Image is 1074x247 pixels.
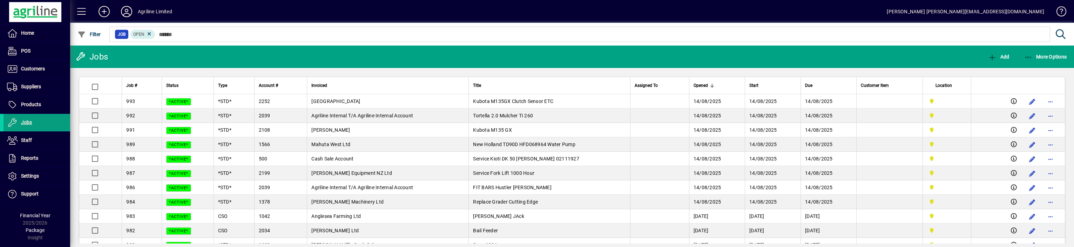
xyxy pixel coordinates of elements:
[473,142,575,147] span: New Holland TD90D HFD068964 Water Pump
[4,60,70,78] a: Customers
[259,185,270,190] span: 2039
[745,180,801,195] td: 14/08/2025
[745,94,801,109] td: 14/08/2025
[4,132,70,149] a: Staff
[218,82,227,89] span: Type
[311,113,413,118] span: Agriline Internal T/A Agriline Internal Account
[118,31,126,38] span: Job
[635,82,685,89] div: Assigned To
[935,82,952,89] span: Location
[927,140,962,148] span: Dargaville
[745,152,801,166] td: 14/08/2025
[1051,1,1065,24] a: Knowledge Base
[689,224,745,238] td: [DATE]
[1027,211,1038,222] button: Edit
[927,184,962,191] span: Dargaville
[801,209,856,224] td: [DATE]
[311,199,384,205] span: [PERSON_NAME] Machinery Ltd
[801,109,856,123] td: 14/08/2025
[21,48,31,54] span: POS
[21,30,34,36] span: Home
[689,166,745,180] td: 14/08/2025
[259,199,270,205] span: 1378
[745,195,801,209] td: 14/08/2025
[473,170,534,176] span: Service Fork Lift 1000 Hour
[130,30,155,39] mat-chip: Open Status: Open
[311,185,413,190] span: Agriline Internal T/A Agriline Internal Account
[1022,50,1069,63] button: More Options
[1027,139,1038,150] button: Edit
[1045,197,1056,208] button: More options
[126,113,135,118] span: 992
[311,213,361,219] span: Anglesea Farming Ltd
[126,213,135,219] span: 983
[801,152,856,166] td: 14/08/2025
[473,156,579,162] span: Service Kioti DK 50 [PERSON_NAME] 02111927
[76,28,103,41] button: Filter
[745,224,801,238] td: [DATE]
[927,82,967,89] div: Location
[21,155,38,161] span: Reports
[689,109,745,123] td: 14/08/2025
[1045,211,1056,222] button: More options
[689,195,745,209] td: 14/08/2025
[749,82,796,89] div: Start
[689,152,745,166] td: 14/08/2025
[126,82,157,89] div: Job #
[927,126,962,134] span: Dargaville
[1045,168,1056,179] button: More options
[986,50,1011,63] button: Add
[1027,110,1038,122] button: Edit
[21,102,41,107] span: Products
[927,155,962,163] span: Dargaville
[75,51,108,62] div: Jobs
[801,94,856,109] td: 14/08/2025
[218,228,228,233] span: CSO
[77,32,101,37] span: Filter
[133,32,144,37] span: Open
[259,82,278,89] span: Account #
[126,98,135,104] span: 993
[311,82,464,89] div: Invoiced
[473,228,498,233] span: Bail Feeder
[801,166,856,180] td: 14/08/2025
[259,156,268,162] span: 500
[311,142,350,147] span: Mahuta West Ltd
[126,185,135,190] span: 986
[1027,197,1038,208] button: Edit
[801,137,856,152] td: 14/08/2025
[126,82,137,89] span: Job #
[1045,139,1056,150] button: More options
[126,170,135,176] span: 987
[694,82,708,89] span: Opened
[473,82,481,89] span: Title
[745,166,801,180] td: 14/08/2025
[126,142,135,147] span: 989
[1027,96,1038,107] button: Edit
[259,142,270,147] span: 1566
[745,209,801,224] td: [DATE]
[694,82,741,89] div: Opened
[259,228,270,233] span: 2034
[166,82,178,89] span: Status
[988,54,1009,60] span: Add
[4,42,70,60] a: POS
[126,156,135,162] span: 988
[4,150,70,167] a: Reports
[473,127,512,133] span: Kubota M135 GX
[1027,182,1038,193] button: Edit
[689,94,745,109] td: 14/08/2025
[635,82,658,89] span: Assigned To
[1027,125,1038,136] button: Edit
[887,6,1044,17] div: [PERSON_NAME] [PERSON_NAME][EMAIL_ADDRESS][DOMAIN_NAME]
[20,213,50,218] span: Financial Year
[1027,168,1038,179] button: Edit
[21,173,39,179] span: Settings
[861,82,918,89] div: Customer Item
[311,98,360,104] span: [GEOGRAPHIC_DATA]
[927,112,962,119] span: Dargaville
[259,98,270,104] span: 2252
[1045,153,1056,165] button: More options
[1024,54,1067,60] span: More Options
[1027,225,1038,236] button: Edit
